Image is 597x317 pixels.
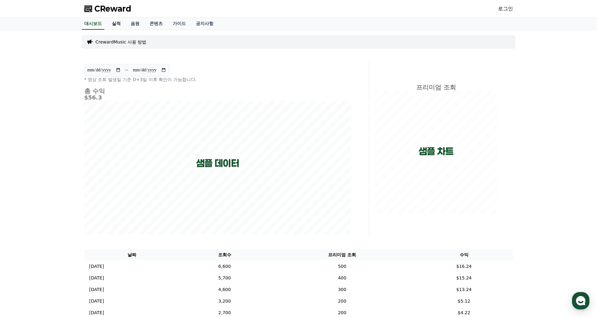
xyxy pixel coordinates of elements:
td: 300 [269,284,415,295]
td: $16.24 [415,261,513,272]
td: 3,200 [180,295,269,307]
th: 날짜 [84,249,180,261]
a: CReward [84,4,131,14]
a: CrewardMusic 사용 방법 [96,39,147,45]
h5: $56.3 [84,95,351,101]
span: 설정 [97,208,104,213]
a: 음원 [126,18,144,30]
a: 가이드 [168,18,191,30]
h4: 총 수익 [84,88,351,95]
td: 400 [269,272,415,284]
p: [DATE] [89,309,104,316]
a: 설정 [81,198,120,214]
th: 조회수 [180,249,269,261]
a: 실적 [107,18,126,30]
a: 대화 [41,198,81,214]
a: 홈 [2,198,41,214]
td: $5.12 [415,295,513,307]
p: 샘플 데이터 [196,158,239,169]
p: * 영상 조회 발생일 기준 D+3일 이후 확인이 가능합니다. [84,76,351,83]
td: 6,600 [180,261,269,272]
span: 대화 [57,208,65,213]
th: 수익 [415,249,513,261]
td: 200 [269,295,415,307]
td: $13.24 [415,284,513,295]
a: 로그인 [498,5,513,13]
td: $15.24 [415,272,513,284]
p: [DATE] [89,286,104,293]
th: 프리미엄 조회 [269,249,415,261]
td: 4,600 [180,284,269,295]
p: 샘플 차트 [419,146,453,157]
p: [DATE] [89,263,104,270]
span: CReward [94,4,131,14]
a: 콘텐츠 [144,18,168,30]
a: 공지사항 [191,18,218,30]
p: [DATE] [89,275,104,281]
span: 홈 [20,208,24,213]
td: 500 [269,261,415,272]
h4: 프리미엄 조회 [374,84,498,91]
a: 대시보드 [82,18,104,30]
td: 5,700 [180,272,269,284]
p: ~ [125,66,129,74]
p: [DATE] [89,298,104,304]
